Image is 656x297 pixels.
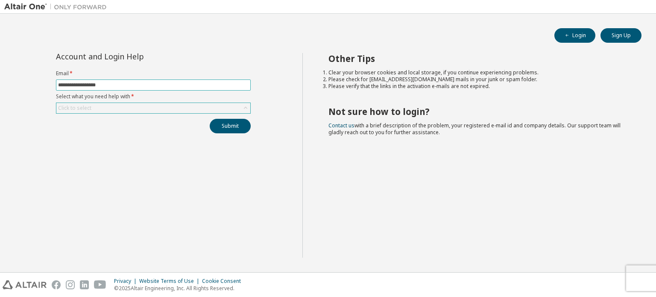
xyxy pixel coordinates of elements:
[56,53,212,60] div: Account and Login Help
[94,280,106,289] img: youtube.svg
[202,278,246,285] div: Cookie Consent
[328,122,354,129] a: Contact us
[328,106,627,117] h2: Not sure how to login?
[114,285,246,292] p: © 2025 Altair Engineering, Inc. All Rights Reserved.
[66,280,75,289] img: instagram.svg
[56,93,251,100] label: Select what you need help with
[328,53,627,64] h2: Other Tips
[4,3,111,11] img: Altair One
[114,278,139,285] div: Privacy
[328,122,621,136] span: with a brief description of the problem, your registered e-mail id and company details. Our suppo...
[328,83,627,90] li: Please verify that the links in the activation e-mails are not expired.
[56,70,251,77] label: Email
[52,280,61,289] img: facebook.svg
[139,278,202,285] div: Website Terms of Use
[328,69,627,76] li: Clear your browser cookies and local storage, if you continue experiencing problems.
[600,28,641,43] button: Sign Up
[210,119,251,133] button: Submit
[554,28,595,43] button: Login
[3,280,47,289] img: altair_logo.svg
[80,280,89,289] img: linkedin.svg
[328,76,627,83] li: Please check for [EMAIL_ADDRESS][DOMAIN_NAME] mails in your junk or spam folder.
[56,103,250,113] div: Click to select
[58,105,91,112] div: Click to select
